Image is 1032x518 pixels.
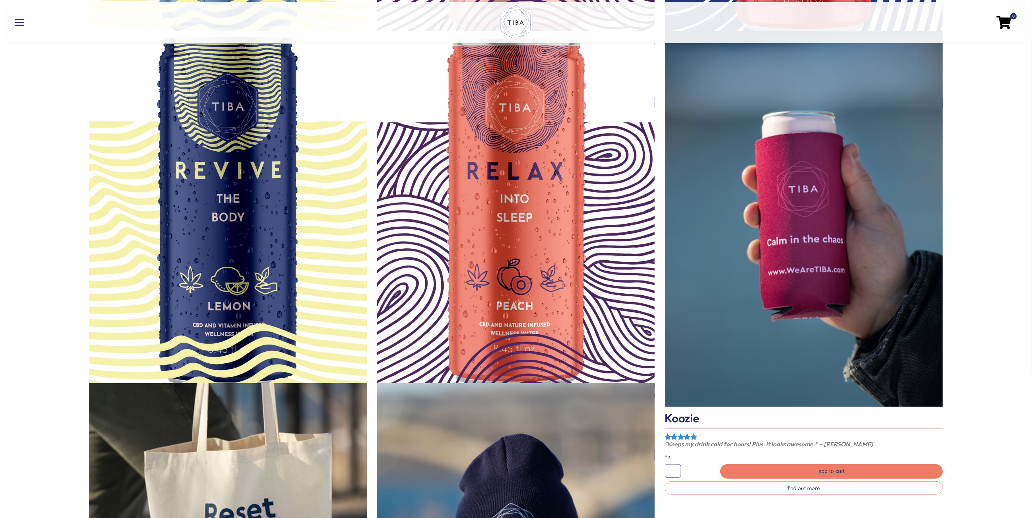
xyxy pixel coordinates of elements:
a: Add to cart: “Koozie” [720,464,943,478]
div: Rated 5.00 out of 5 [665,433,698,440]
a: Revive – CBD [89,31,367,401]
a: Relax – CBD [377,31,655,401]
span: 0 [1010,13,1017,19]
span: Rated out of 5 [665,433,698,461]
em: "Keeps my drink cold for hours! Plus, it looks awesome." – [PERSON_NAME] [665,440,873,448]
a: find out more [665,481,943,495]
a: Koozie [665,411,699,425]
a: 0 [996,18,1011,26]
a: Koozie [665,31,943,407]
p: $5 [665,453,943,460]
